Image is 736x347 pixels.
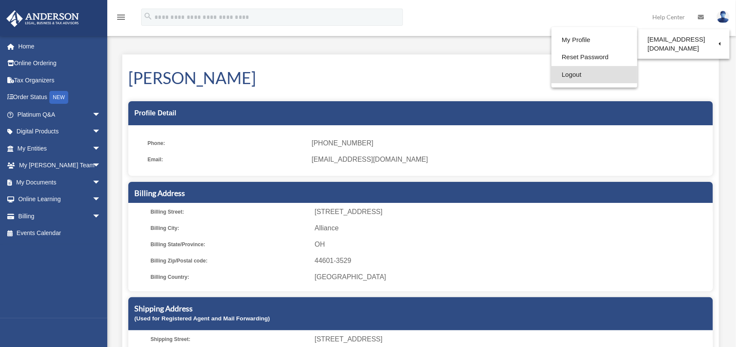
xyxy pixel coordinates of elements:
[315,271,710,283] span: [GEOGRAPHIC_DATA]
[92,123,109,141] span: arrow_drop_down
[315,222,710,234] span: Alliance
[6,106,114,123] a: Platinum Q&Aarrow_drop_down
[92,174,109,191] span: arrow_drop_down
[92,106,109,124] span: arrow_drop_down
[128,101,713,125] div: Profile Detail
[551,31,637,49] a: My Profile
[315,238,710,250] span: OH
[92,157,109,175] span: arrow_drop_down
[6,123,114,140] a: Digital Productsarrow_drop_down
[315,255,710,267] span: 44601-3529
[315,206,710,218] span: [STREET_ADDRESS]
[551,48,637,66] a: Reset Password
[128,66,713,89] h1: [PERSON_NAME]
[134,303,707,314] h5: Shipping Address
[151,238,309,250] span: Billing State/Province:
[92,191,109,208] span: arrow_drop_down
[6,89,114,106] a: Order StatusNEW
[92,140,109,157] span: arrow_drop_down
[151,255,309,267] span: Billing Zip/Postal code:
[151,271,309,283] span: Billing Country:
[6,140,114,157] a: My Entitiesarrow_drop_down
[637,31,730,57] a: [EMAIL_ADDRESS][DOMAIN_NAME]
[134,315,270,322] small: (Used for Registered Agent and Mail Forwarding)
[551,66,637,84] a: Logout
[312,137,707,149] span: [PHONE_NUMBER]
[134,188,707,199] h5: Billing Address
[6,55,114,72] a: Online Ordering
[6,208,114,225] a: Billingarrow_drop_down
[116,15,126,22] a: menu
[151,333,309,345] span: Shipping Street:
[6,191,114,208] a: Online Learningarrow_drop_down
[6,72,114,89] a: Tax Organizers
[49,91,68,104] div: NEW
[4,10,82,27] img: Anderson Advisors Platinum Portal
[312,154,707,166] span: [EMAIL_ADDRESS][DOMAIN_NAME]
[6,157,114,174] a: My [PERSON_NAME] Teamarrow_drop_down
[148,137,306,149] span: Phone:
[148,154,306,166] span: Email:
[151,206,309,218] span: Billing Street:
[6,174,114,191] a: My Documentsarrow_drop_down
[6,38,114,55] a: Home
[315,333,710,345] span: [STREET_ADDRESS]
[717,11,730,23] img: User Pic
[92,208,109,225] span: arrow_drop_down
[6,225,114,242] a: Events Calendar
[151,222,309,234] span: Billing City:
[143,12,153,21] i: search
[116,12,126,22] i: menu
